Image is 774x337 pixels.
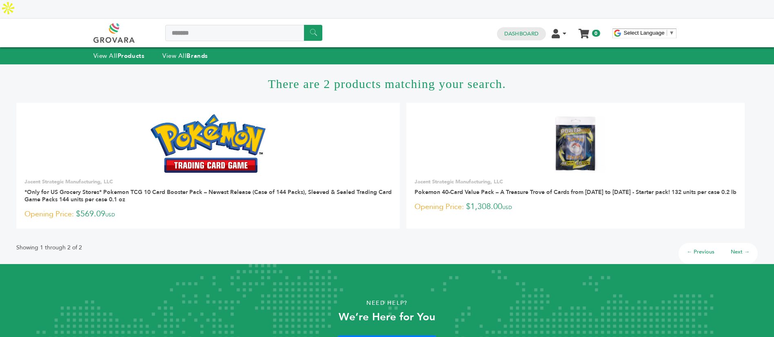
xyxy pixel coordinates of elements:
[16,64,758,103] h1: There are 2 products matching your search.
[39,297,735,309] p: Need Help?
[118,52,144,60] strong: Products
[415,178,736,185] p: Jacent Strategic Manufacturing, LLC
[624,30,674,36] a: Select Language​
[186,52,208,60] strong: Brands
[687,248,714,256] a: ← Previous
[162,52,208,60] a: View AllBrands
[151,114,266,173] img: *Only for US Grocery Stores* Pokemon TCG 10 Card Booster Pack – Newest Release (Case of 144 Packs...
[24,178,392,185] p: Jacent Strategic Manufacturing, LLC
[339,310,435,324] strong: We’re Here for You
[579,26,588,35] a: My Cart
[105,211,115,218] span: USD
[415,201,464,212] span: Opening Price:
[504,30,539,37] a: Dashboard
[415,201,736,213] p: $1,308.00
[592,30,600,37] span: 0
[24,208,392,220] p: $569.09
[93,52,145,60] a: View AllProducts
[16,243,82,253] p: Showing 1 through 2 of 2
[669,30,674,36] span: ▼
[667,30,667,36] span: ​
[731,248,750,256] a: Next →
[502,204,512,211] span: USD
[24,209,74,220] span: Opening Price:
[165,25,322,41] input: Search a product or brand...
[415,188,736,196] a: Pokemon 40-Card Value Pack – A Treasure Trove of Cards from [DATE] to [DATE] - Starter pack! 132 ...
[24,188,392,203] a: *Only for US Grocery Stores* Pokemon TCG 10 Card Booster Pack – Newest Release (Case of 144 Packs...
[546,114,605,173] img: Pokemon 40-Card Value Pack – A Treasure Trove of Cards from 1996 to 2024 - Starter pack! 132 unit...
[624,30,665,36] span: Select Language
